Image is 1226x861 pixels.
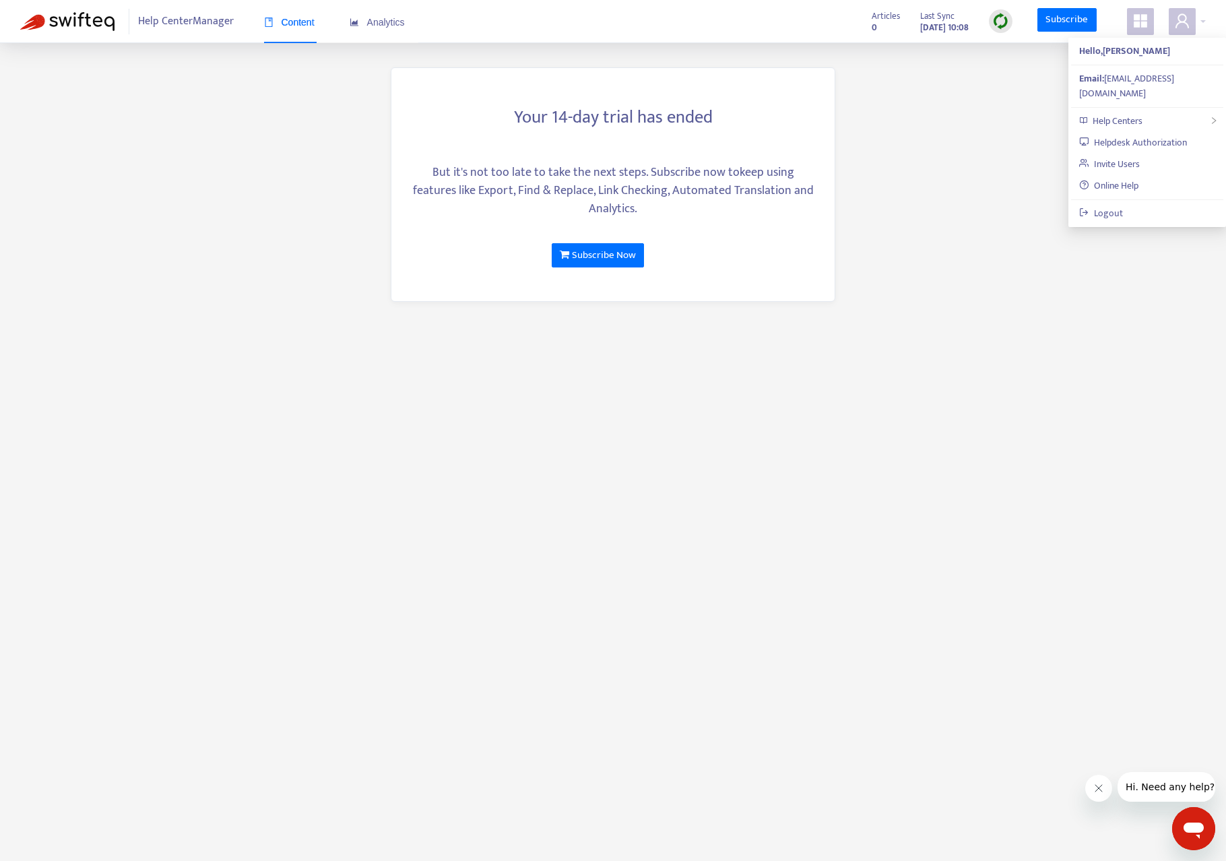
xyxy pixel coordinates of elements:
a: Invite Users [1079,156,1140,172]
strong: Hello, [PERSON_NAME] [1079,43,1170,59]
span: Articles [872,9,900,24]
span: Analytics [350,17,405,28]
iframe: Close message [1085,775,1112,802]
h3: Your 14-day trial has ended [412,107,814,129]
span: user [1174,13,1190,29]
span: appstore [1132,13,1149,29]
strong: [DATE] 10:08 [920,20,969,35]
iframe: Message from company [1118,772,1215,802]
div: [EMAIL_ADDRESS][DOMAIN_NAME] [1079,71,1215,101]
span: area-chart [350,18,359,27]
a: Helpdesk Authorization [1079,135,1187,150]
span: Content [264,17,315,28]
a: Logout [1079,205,1123,221]
strong: 0 [872,20,877,35]
span: book [264,18,273,27]
iframe: Button to launch messaging window [1172,807,1215,850]
a: Online Help [1079,178,1138,193]
div: But it's not too late to take the next steps. Subscribe now to keep using features like Export, F... [412,164,814,218]
span: Last Sync [920,9,955,24]
span: right [1210,117,1218,125]
span: Help Center Manager [138,9,234,34]
a: Subscribe [1037,8,1097,32]
span: Help Centers [1093,113,1142,129]
a: Subscribe Now [552,243,644,267]
img: Swifteq [20,12,115,31]
strong: Email: [1079,71,1104,86]
img: sync.dc5367851b00ba804db3.png [992,13,1009,30]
